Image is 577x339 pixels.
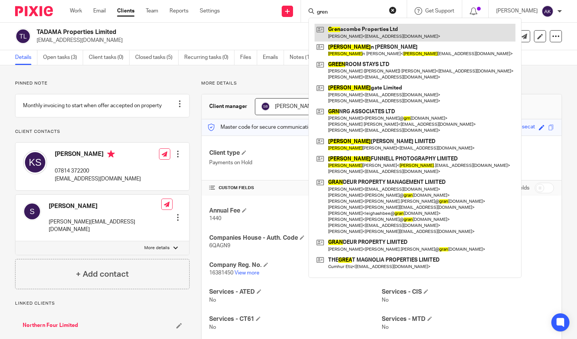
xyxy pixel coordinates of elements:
[209,234,381,242] h4: Companies House - Auth. Code
[209,288,381,296] h4: Services - ATED
[49,218,161,234] p: [PERSON_NAME][EMAIL_ADDRESS][DOMAIN_NAME]
[290,50,317,65] a: Notes (1)
[209,216,221,221] span: 1440
[207,123,338,131] p: Master code for secure communications and files
[23,322,78,329] a: Northern Four Limited
[209,159,381,166] p: Payments on Hold
[184,50,235,65] a: Recurring tasks (0)
[55,167,141,175] p: 07814 372200
[209,315,381,323] h4: Services - CT61
[15,50,37,65] a: Details
[23,202,41,220] img: svg%3E
[15,300,190,307] p: Linked clients
[76,268,129,280] h4: + Add contact
[107,150,115,158] i: Primary
[209,207,381,215] h4: Annual Fee
[240,50,257,65] a: Files
[382,325,389,330] span: No
[201,80,562,86] p: More details
[425,8,454,14] span: Get Support
[37,28,375,36] h2: TADAMA Properties Limited
[263,50,284,65] a: Emails
[49,202,161,210] h4: [PERSON_NAME]
[135,50,179,65] a: Closed tasks (5)
[209,261,381,269] h4: Company Reg. No.
[15,6,53,16] img: Pixie
[15,80,190,86] p: Pinned note
[496,7,538,15] p: [PERSON_NAME]
[382,315,554,323] h4: Services - MTD
[209,149,381,157] h4: Client type
[117,7,134,15] a: Clients
[209,297,216,303] span: No
[89,50,130,65] a: Client tasks (0)
[209,325,216,330] span: No
[382,288,554,296] h4: Services - CIS
[200,7,220,15] a: Settings
[70,7,82,15] a: Work
[146,7,158,15] a: Team
[15,28,31,44] img: svg%3E
[144,245,170,251] p: More details
[209,185,381,191] h4: CUSTOM FIELDS
[209,103,247,110] h3: Client manager
[55,175,141,183] p: [EMAIL_ADDRESS][DOMAIN_NAME]
[93,7,106,15] a: Email
[316,9,384,16] input: Search
[261,102,270,111] img: svg%3E
[209,270,233,276] span: 16381450
[382,297,389,303] span: No
[37,37,459,44] p: [EMAIL_ADDRESS][DOMAIN_NAME]
[15,129,190,135] p: Client contacts
[170,7,188,15] a: Reports
[389,6,396,14] button: Clear
[23,150,47,174] img: svg%3E
[55,150,141,160] h4: [PERSON_NAME]
[43,50,83,65] a: Open tasks (3)
[275,104,316,109] span: [PERSON_NAME]
[209,243,230,248] span: 6QAGN9
[542,5,554,17] img: svg%3E
[235,270,259,276] a: View more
